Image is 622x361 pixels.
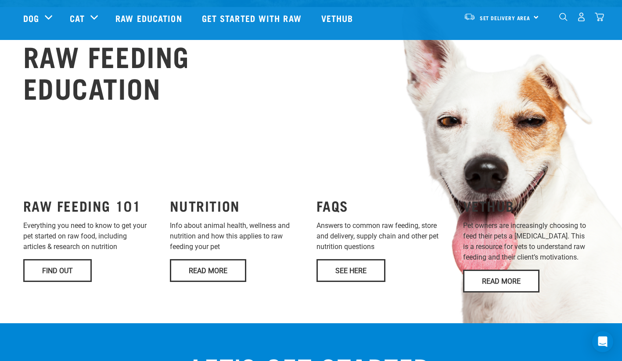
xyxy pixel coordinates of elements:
[316,259,385,282] a: See Here
[170,198,306,213] h3: NUTRITION
[559,13,568,21] img: home-icon-1@2x.png
[23,220,159,252] p: Everything you need to know to get your pet started on raw food, including articles & research on...
[193,0,313,36] a: Get started with Raw
[316,220,453,252] p: Answers to common raw feeding, store and delivery, supply chain and other pet nutrition questions
[463,220,599,263] p: Pet owners are increasingly choosing to feed their pets a [MEDICAL_DATA]. This is a resource for ...
[23,198,159,213] h3: RAW FEEDING 101
[464,13,475,21] img: van-moving.png
[577,12,586,22] img: user.png
[23,11,39,25] a: Dog
[463,270,539,292] a: Read More
[70,11,85,25] a: Cat
[313,0,364,36] a: Vethub
[595,12,604,22] img: home-icon@2x.png
[23,259,92,282] a: Find Out
[592,331,613,352] div: Open Intercom Messenger
[463,198,599,213] h3: VETHUB
[23,40,190,103] h2: RAW FEEDING EDUCATION
[170,220,306,252] p: Info about animal health, wellness and nutrition and how this applies to raw feeding your pet
[316,198,453,213] h3: FAQS
[107,0,193,36] a: Raw Education
[480,16,531,19] span: Set Delivery Area
[170,259,246,282] a: Read More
